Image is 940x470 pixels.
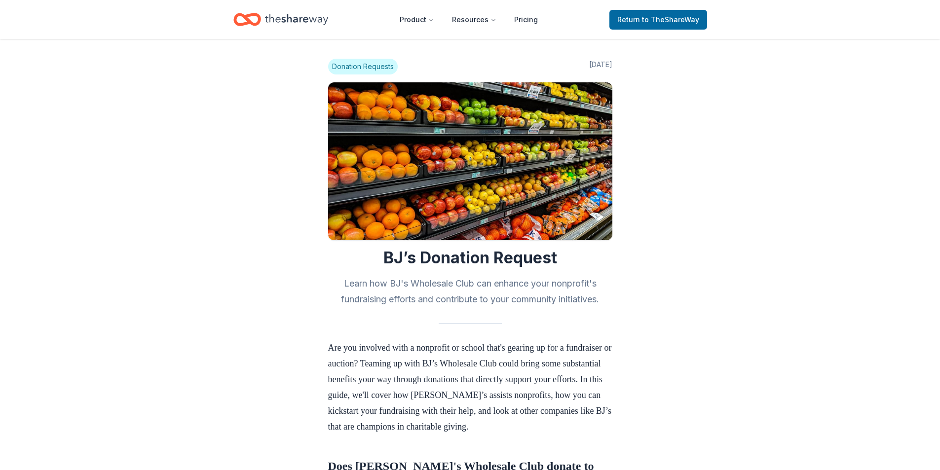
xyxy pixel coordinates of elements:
[444,10,504,30] button: Resources
[233,8,328,31] a: Home
[392,8,546,31] nav: Main
[328,59,398,74] span: Donation Requests
[328,248,612,268] h1: BJ’s Donation Request
[589,59,612,74] span: [DATE]
[609,10,707,30] a: Returnto TheShareWay
[617,14,699,26] span: Return
[392,10,442,30] button: Product
[328,276,612,307] h2: Learn how BJ's Wholesale Club can enhance your nonprofit's fundraising efforts and contribute to ...
[642,15,699,24] span: to TheShareWay
[328,82,612,240] img: Image for BJ’s Donation Request
[328,340,612,434] p: Are you involved with a nonprofit or school that's gearing up for a fundraiser or auction? Teamin...
[506,10,546,30] a: Pricing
